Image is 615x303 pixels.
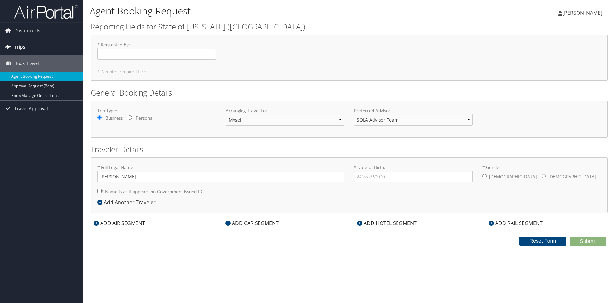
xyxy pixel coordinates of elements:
label: [DEMOGRAPHIC_DATA] [489,171,537,183]
h2: Traveler Details [91,144,608,155]
input: * Name is as it appears on Government issued ID. [97,189,102,193]
div: ADD HOTEL SEGMENT [354,219,420,227]
label: Arranging Travel For: [226,107,345,114]
span: Dashboards [14,23,40,39]
input: * Gender:[DEMOGRAPHIC_DATA][DEMOGRAPHIC_DATA] [482,174,487,178]
h5: * Denotes required field [97,70,601,74]
input: * Date of Birth: [354,171,473,182]
label: [DEMOGRAPHIC_DATA] [548,171,596,183]
label: * Gender: [482,164,601,183]
label: Preferred Advisor [354,107,473,114]
button: Reset Form [519,237,567,246]
img: airportal-logo.png [14,4,78,19]
input: * Requested By: [97,48,216,60]
h1: Agent Booking Request [90,4,436,18]
label: Trip Type: [97,107,216,114]
label: * Date of Birth: [354,164,473,182]
span: [PERSON_NAME] [562,9,602,16]
label: Business [105,115,123,121]
span: Trips [14,39,25,55]
span: Travel Approval [14,101,48,117]
span: Book Travel [14,55,39,72]
h2: Reporting Fields for State of [US_STATE] ([GEOGRAPHIC_DATA]) [91,21,608,32]
label: * Full Legal Name [97,164,344,182]
input: * Gender:[DEMOGRAPHIC_DATA][DEMOGRAPHIC_DATA] [542,174,546,178]
input: * Full Legal Name [97,171,344,182]
h2: General Booking Details [91,87,608,98]
label: * Requested By : [97,41,216,60]
div: Add Another Traveler [97,198,159,206]
label: * Name is as it appears on Government issued ID. [97,186,204,198]
label: Personal [136,115,153,121]
button: Submit [570,237,606,246]
a: [PERSON_NAME] [558,3,609,22]
div: ADD RAIL SEGMENT [486,219,546,227]
div: ADD AIR SEGMENT [91,219,148,227]
div: ADD CAR SEGMENT [222,219,282,227]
